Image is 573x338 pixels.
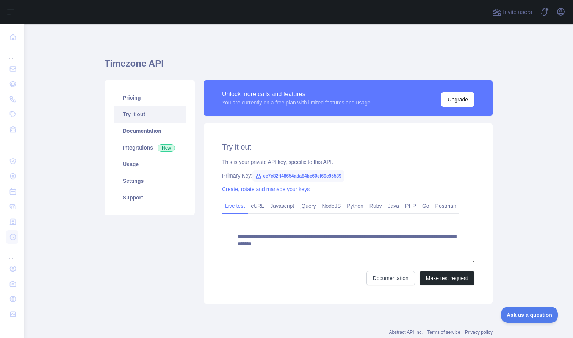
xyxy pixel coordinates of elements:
button: Upgrade [441,92,474,107]
button: Invite users [491,6,534,18]
div: ... [6,45,18,61]
a: Try it out [114,106,186,123]
a: Postman [432,200,459,212]
h2: Try it out [222,142,474,152]
a: Settings [114,173,186,189]
a: Ruby [366,200,385,212]
a: Terms of service [427,330,460,335]
a: NodeJS [319,200,344,212]
a: Documentation [366,271,415,285]
a: Python [344,200,366,212]
a: Live test [222,200,248,212]
div: This is your private API key, specific to this API. [222,158,474,166]
div: Unlock more calls and features [222,90,371,99]
a: Support [114,189,186,206]
div: ... [6,245,18,260]
a: Go [419,200,432,212]
a: Java [385,200,402,212]
iframe: Toggle Customer Support [501,307,558,323]
h1: Timezone API [105,58,493,76]
span: New [158,144,175,152]
a: Integrations New [114,139,186,156]
div: ... [6,138,18,153]
button: Make test request [420,271,474,285]
a: PHP [402,200,419,212]
div: Primary Key: [222,172,474,179]
a: jQuery [297,200,319,212]
a: Pricing [114,89,186,106]
span: ee7c82ff48654ada84be60ef69c95539 [252,170,344,182]
a: cURL [248,200,267,212]
a: Create, rotate and manage your keys [222,186,310,192]
a: Javascript [267,200,297,212]
a: Usage [114,156,186,173]
a: Privacy policy [465,330,493,335]
a: Documentation [114,123,186,139]
span: Invite users [503,8,532,17]
div: You are currently on a free plan with limited features and usage [222,99,371,106]
a: Abstract API Inc. [389,330,423,335]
